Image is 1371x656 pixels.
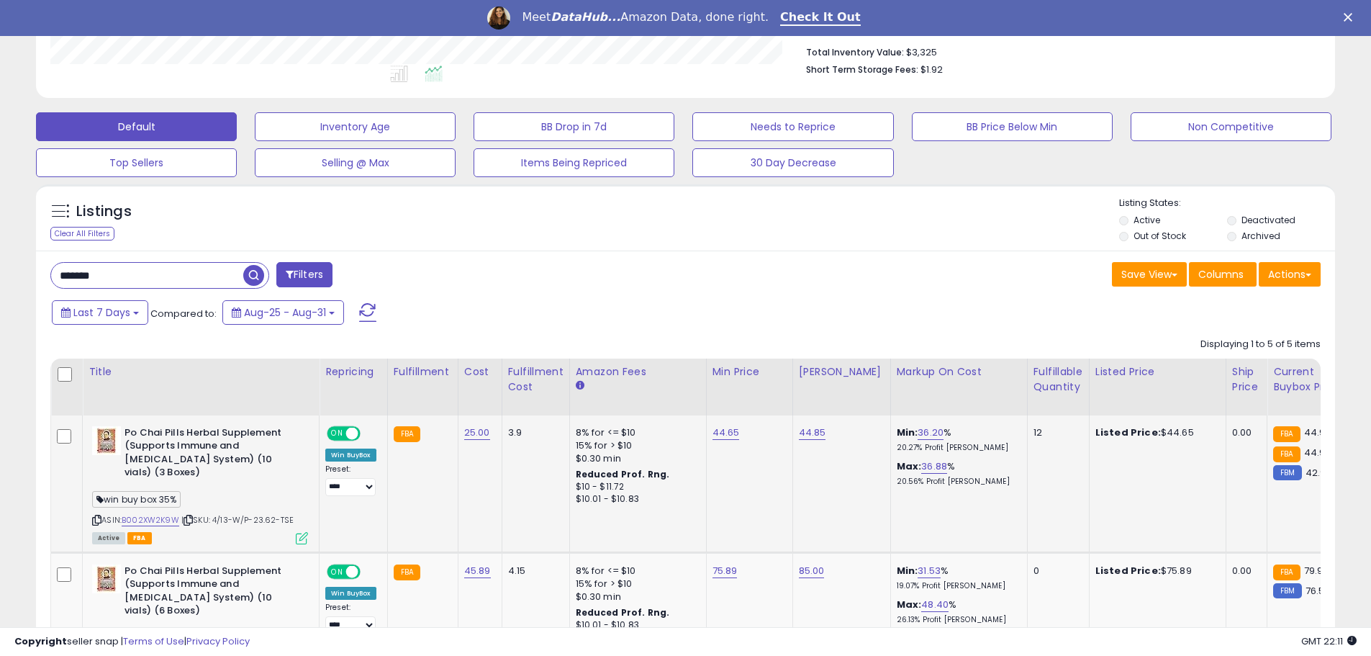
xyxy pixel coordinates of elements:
[1273,364,1347,395] div: Current Buybox Price
[1304,564,1329,578] span: 79.99
[474,148,674,177] button: Items Being Repriced
[92,532,125,544] span: All listings currently available for purchase on Amazon
[50,227,114,241] div: Clear All Filters
[325,464,376,497] div: Preset:
[1301,634,1357,648] span: 2025-09-8 22:11 GMT
[576,426,695,439] div: 8% for <= $10
[576,565,695,578] div: 8% for <= $10
[1033,364,1083,395] div: Fulfillable Quantity
[255,148,456,177] button: Selling @ Max
[36,112,237,141] button: Default
[464,364,496,379] div: Cost
[897,460,1016,487] div: %
[1273,465,1301,480] small: FBM
[186,634,250,648] a: Privacy Policy
[325,364,381,379] div: Repricing
[487,6,510,30] img: Profile image for Georgie
[806,63,918,76] b: Short Term Storage Fees:
[576,452,695,465] div: $0.30 min
[1033,565,1078,578] div: 0
[692,112,893,141] button: Needs to Reprice
[52,300,148,325] button: Last 7 Days
[1134,214,1160,226] label: Active
[464,426,490,440] a: 25.00
[576,493,695,506] div: $10.01 - $10.83
[897,426,1016,453] div: %
[1095,364,1220,379] div: Listed Price
[897,565,1016,591] div: %
[918,564,941,578] a: 31.53
[890,359,1027,415] th: The percentage added to the cost of goods (COGS) that forms the calculator for Min & Max prices.
[692,148,893,177] button: 30 Day Decrease
[576,364,700,379] div: Amazon Fees
[1232,565,1256,578] div: 0.00
[1200,338,1321,351] div: Displaying 1 to 5 of 5 items
[780,10,861,26] a: Check It Out
[181,514,294,526] span: | SKU: 4/13-W/P-23.62-TSE
[897,426,918,439] b: Min:
[328,565,346,578] span: ON
[897,459,922,473] b: Max:
[325,449,376,462] div: Win BuyBox
[328,427,346,439] span: ON
[1095,564,1161,578] b: Listed Price:
[222,300,344,325] button: Aug-25 - Aug-31
[127,532,152,544] span: FBA
[1033,426,1078,439] div: 12
[358,427,381,439] span: OFF
[1198,267,1244,282] span: Columns
[576,606,670,619] b: Reduced Prof. Rng.
[806,42,1310,60] li: $3,325
[14,635,250,649] div: seller snap | |
[1095,426,1215,439] div: $44.65
[1344,13,1358,22] div: Close
[921,459,947,474] a: 36.88
[244,305,326,320] span: Aug-25 - Aug-31
[474,112,674,141] button: BB Drop in 7d
[394,565,420,580] small: FBA
[1112,262,1187,287] button: Save View
[508,565,558,578] div: 4.15
[325,587,376,600] div: Win BuyBox
[1134,230,1186,242] label: Out of Stock
[508,364,564,395] div: Fulfillment Cost
[897,364,1021,379] div: Markup on Cost
[1232,426,1256,439] div: 0.00
[76,202,132,222] h5: Listings
[897,477,1016,487] p: 20.56% Profit [PERSON_NAME]
[918,426,944,440] a: 36.20
[921,598,949,612] a: 48.40
[1189,262,1257,287] button: Columns
[1095,426,1161,439] b: Listed Price:
[73,305,130,320] span: Last 7 Days
[1119,197,1335,210] p: Listing States:
[255,112,456,141] button: Inventory Age
[1306,584,1325,598] span: 76.5
[358,565,381,578] span: OFF
[576,468,670,480] b: Reduced Prof. Rng.
[1304,426,1331,439] span: 44.97
[912,112,1113,141] button: BB Price Below Min
[576,578,695,590] div: 15% for > $10
[122,514,179,526] a: B002XW2K9W
[89,364,313,379] div: Title
[576,439,695,452] div: 15% for > $10
[576,481,695,493] div: $10 - $11.72
[14,634,67,648] strong: Copyright
[1131,112,1331,141] button: Non Competitive
[1232,364,1261,395] div: Ship Price
[522,10,769,24] div: Meet Amazon Data, done right.
[1273,426,1300,442] small: FBA
[150,307,217,320] span: Compared to:
[464,564,491,578] a: 45.89
[92,565,121,593] img: 51Oe9isxGrL._SL40_.jpg
[276,262,332,287] button: Filters
[1259,262,1321,287] button: Actions
[1273,565,1300,580] small: FBA
[1304,446,1331,459] span: 44.99
[712,364,787,379] div: Min Price
[1306,466,1326,480] span: 42.9
[576,379,584,392] small: Amazon Fees.
[576,590,695,603] div: $0.30 min
[92,426,121,455] img: 51Oe9isxGrL._SL40_.jpg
